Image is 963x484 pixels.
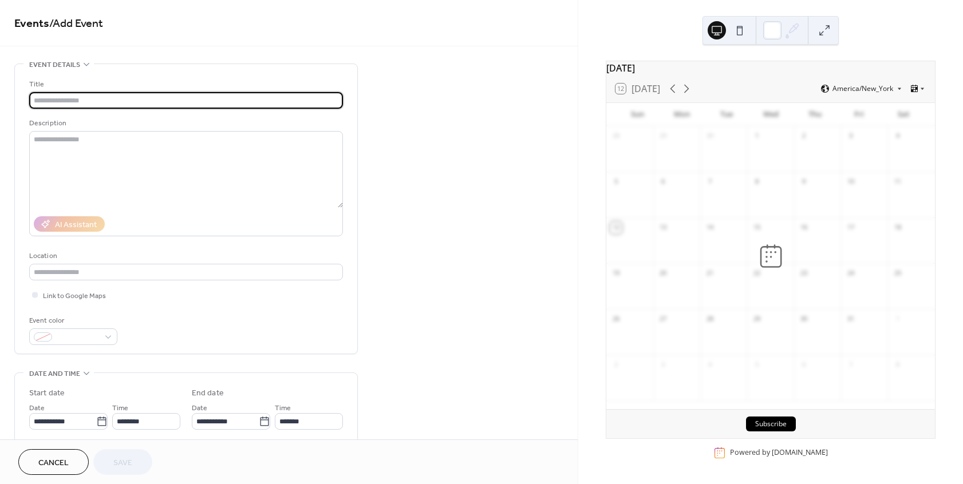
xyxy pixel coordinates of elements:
[29,387,65,399] div: Start date
[891,130,904,142] div: 4
[844,130,857,142] div: 3
[610,267,622,280] div: 19
[751,130,763,142] div: 1
[704,130,716,142] div: 30
[610,359,622,371] div: 2
[610,176,622,188] div: 5
[18,449,89,475] button: Cancel
[657,130,669,142] div: 29
[29,315,115,327] div: Event color
[891,359,904,371] div: 8
[751,313,763,326] div: 29
[615,103,660,126] div: Sun
[844,359,857,371] div: 7
[793,103,837,126] div: Thu
[704,103,748,126] div: Tue
[704,267,716,280] div: 21
[29,402,45,414] span: Date
[832,85,893,92] span: America/New_York
[891,313,904,326] div: 1
[29,368,80,380] span: Date and time
[29,250,341,262] div: Location
[882,103,926,126] div: Sat
[891,267,904,280] div: 25
[704,221,716,234] div: 14
[275,402,291,414] span: Time
[748,103,792,126] div: Wed
[29,117,341,129] div: Description
[746,416,796,431] button: Subscribe
[192,402,207,414] span: Date
[772,447,828,457] a: [DOMAIN_NAME]
[610,130,622,142] div: 28
[29,78,341,90] div: Title
[43,290,106,302] span: Link to Google Maps
[844,313,857,326] div: 31
[29,59,80,71] span: Event details
[751,176,763,188] div: 8
[798,359,810,371] div: 6
[610,221,622,234] div: 12
[112,402,128,414] span: Time
[844,221,857,234] div: 17
[192,387,224,399] div: End date
[798,221,810,234] div: 16
[891,221,904,234] div: 18
[798,313,810,326] div: 30
[657,267,669,280] div: 20
[38,457,69,469] span: Cancel
[704,359,716,371] div: 4
[14,13,49,35] a: Events
[610,313,622,326] div: 26
[657,176,669,188] div: 6
[660,103,704,126] div: Mon
[657,359,669,371] div: 3
[606,61,935,75] div: [DATE]
[657,221,669,234] div: 13
[844,176,857,188] div: 10
[837,103,881,126] div: Fri
[844,267,857,280] div: 24
[730,447,828,457] div: Powered by
[798,176,810,188] div: 9
[704,313,716,326] div: 28
[751,221,763,234] div: 15
[891,176,904,188] div: 11
[751,359,763,371] div: 5
[49,13,103,35] span: / Add Event
[657,313,669,326] div: 27
[798,130,810,142] div: 2
[751,267,763,280] div: 22
[798,267,810,280] div: 23
[704,176,716,188] div: 7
